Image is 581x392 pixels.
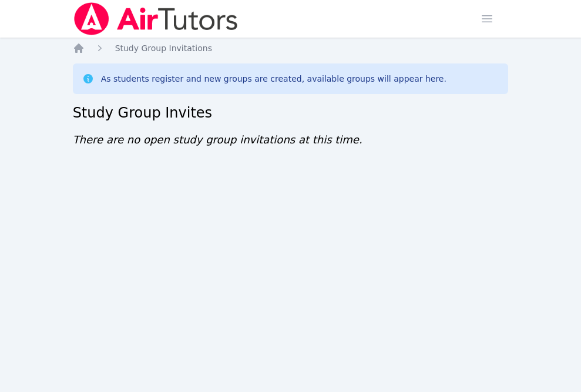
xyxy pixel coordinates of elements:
[115,43,212,53] span: Study Group Invitations
[115,42,212,54] a: Study Group Invitations
[73,2,239,35] img: Air Tutors
[73,133,362,146] span: There are no open study group invitations at this time.
[73,42,509,54] nav: Breadcrumb
[73,103,509,122] h2: Study Group Invites
[101,73,446,85] div: As students register and new groups are created, available groups will appear here.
